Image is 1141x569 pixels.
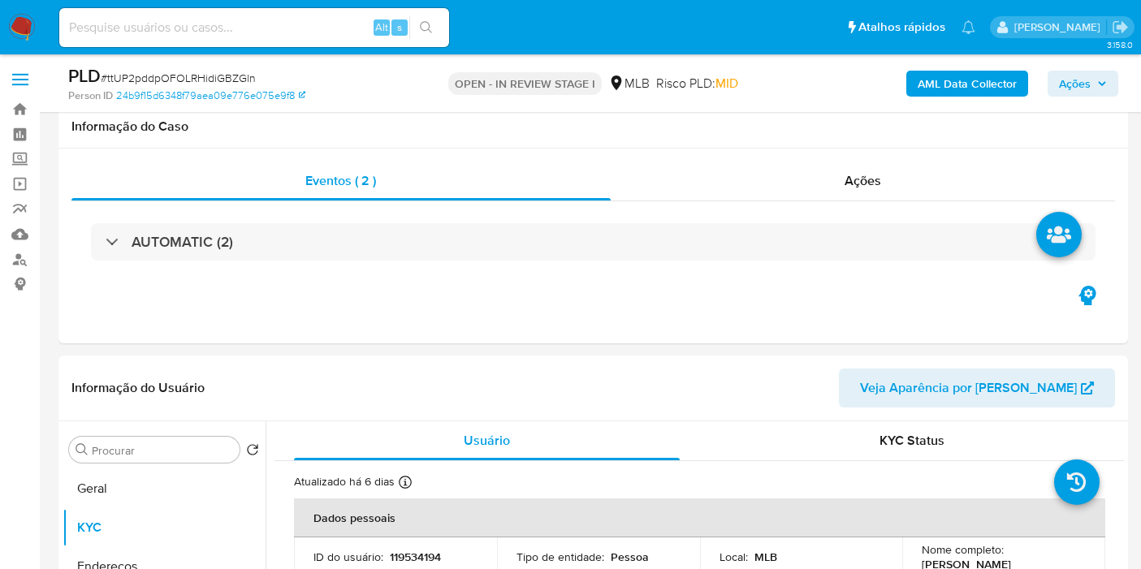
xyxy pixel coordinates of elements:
button: KYC [63,508,266,547]
h1: Informação do Usuário [71,380,205,396]
p: Atualizado há 6 dias [294,474,395,489]
span: Ações [1059,71,1091,97]
input: Procurar [92,443,233,458]
b: PLD [68,63,101,88]
input: Pesquise usuários ou casos... [59,17,449,38]
a: Sair [1112,19,1129,36]
p: Nome completo : [922,542,1004,557]
b: Person ID [68,88,113,103]
a: Notificações [962,20,975,34]
span: Atalhos rápidos [858,19,945,36]
p: MLB [754,550,777,564]
button: Veja Aparência por [PERSON_NAME] [839,369,1115,407]
span: Alt [375,19,388,35]
b: AML Data Collector [918,71,1017,97]
p: Tipo de entidade : [516,550,604,564]
span: Usuário [464,431,510,450]
span: Eventos ( 2 ) [305,171,376,190]
button: Procurar [76,443,89,456]
button: Ações [1048,71,1118,97]
p: 119534194 [390,550,441,564]
span: # ttUP2pddpOFOLRHidiGBZGln [101,70,256,86]
p: Pessoa [611,550,649,564]
p: OPEN - IN REVIEW STAGE I [448,72,602,95]
p: Local : [720,550,748,564]
span: s [397,19,402,35]
span: KYC Status [880,431,944,450]
span: Ações [845,171,881,190]
th: Dados pessoais [294,498,1105,537]
button: search-icon [409,16,443,39]
button: AML Data Collector [906,71,1028,97]
div: AUTOMATIC (2) [91,223,1096,261]
span: Risco PLD: [656,75,738,93]
div: MLB [608,75,650,93]
button: Geral [63,469,266,508]
span: Veja Aparência por [PERSON_NAME] [860,369,1077,407]
span: MID [715,74,738,93]
p: ID do usuário : [313,550,383,564]
h1: Informação do Caso [71,119,1115,135]
p: vitoria.caldeira@mercadolivre.com [1014,19,1106,35]
a: 24b9f15d6348f79aea09e776e075e9f8 [116,88,305,103]
button: Retornar ao pedido padrão [246,443,259,461]
h3: AUTOMATIC (2) [132,233,233,251]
